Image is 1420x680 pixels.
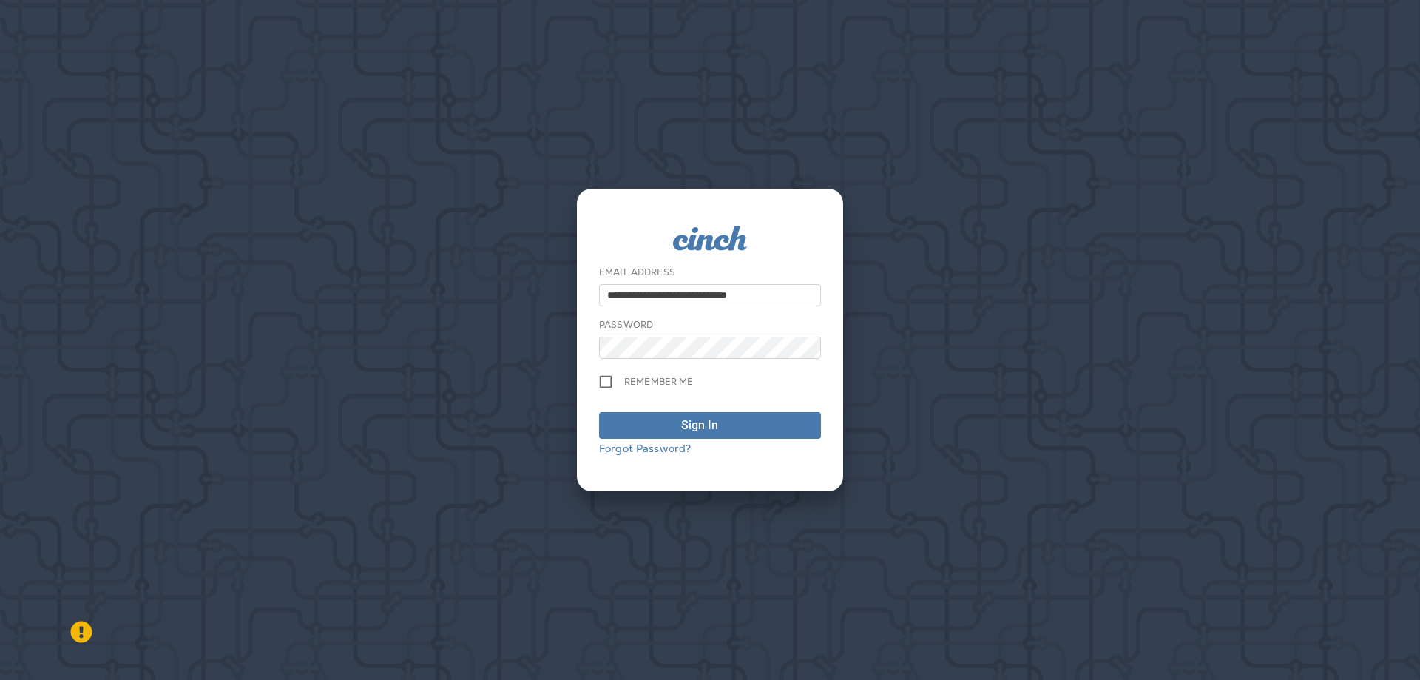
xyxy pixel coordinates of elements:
label: Password [599,319,653,331]
div: Sign In [681,417,718,434]
span: Remember me [624,376,694,388]
a: Forgot Password? [599,442,691,455]
label: Email Address [599,266,675,278]
button: Sign In [599,412,821,439]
